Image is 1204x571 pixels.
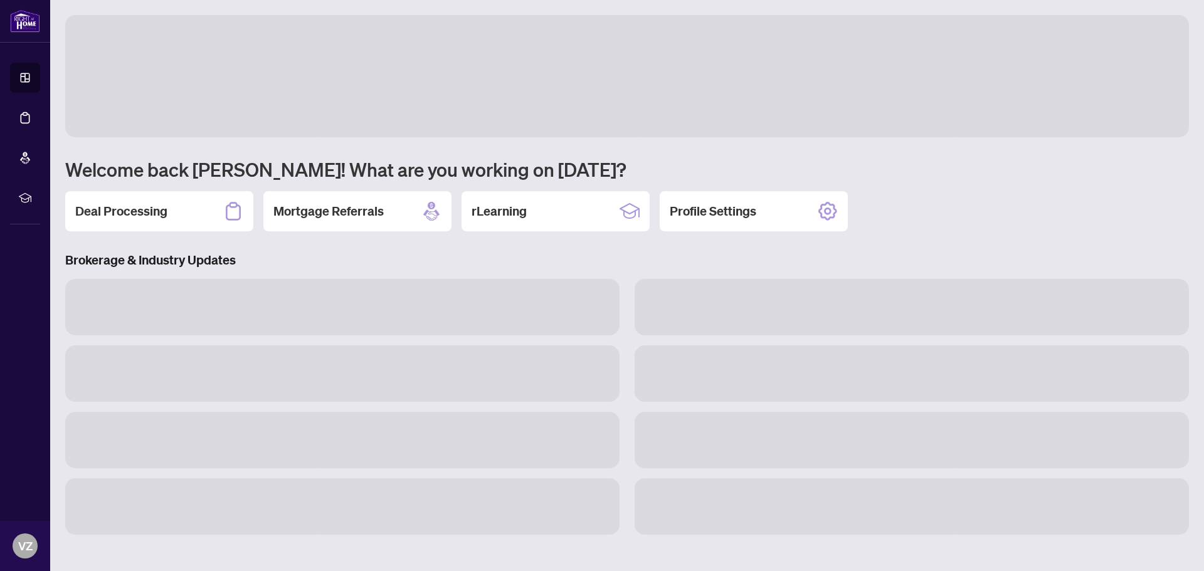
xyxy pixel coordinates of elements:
span: VZ [18,537,33,555]
img: logo [10,9,40,33]
h2: Profile Settings [670,202,756,220]
h3: Brokerage & Industry Updates [65,251,1189,269]
h2: Deal Processing [75,202,167,220]
h2: rLearning [472,202,527,220]
h1: Welcome back [PERSON_NAME]! What are you working on [DATE]? [65,157,1189,181]
h2: Mortgage Referrals [273,202,384,220]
